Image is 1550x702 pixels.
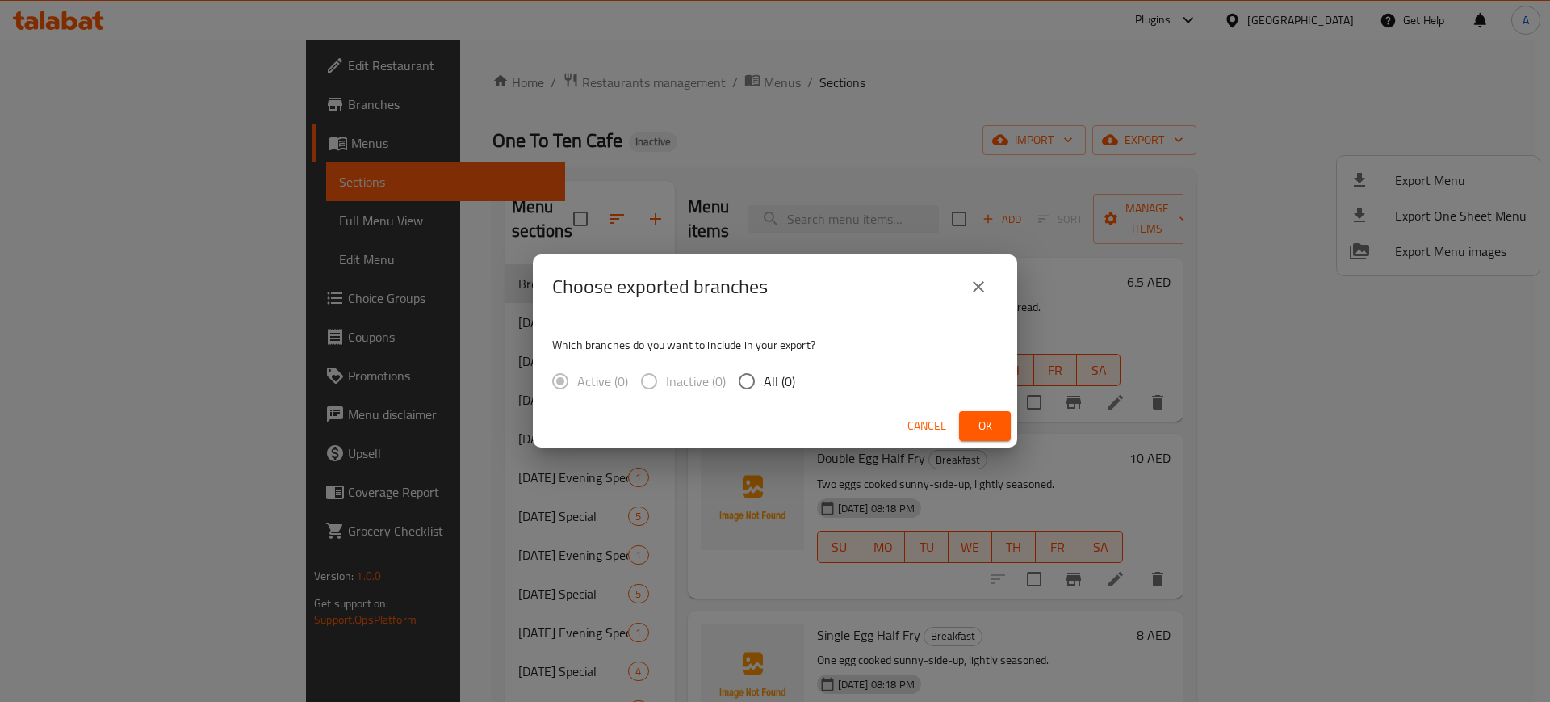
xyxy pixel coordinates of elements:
span: Ok [972,416,998,436]
span: All (0) [764,372,795,391]
h2: Choose exported branches [552,274,768,300]
p: Which branches do you want to include in your export? [552,337,998,353]
button: Ok [959,411,1011,441]
span: Inactive (0) [666,372,726,391]
span: Active (0) [577,372,628,391]
button: Cancel [901,411,953,441]
span: Cancel [907,416,946,436]
button: close [959,267,998,306]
